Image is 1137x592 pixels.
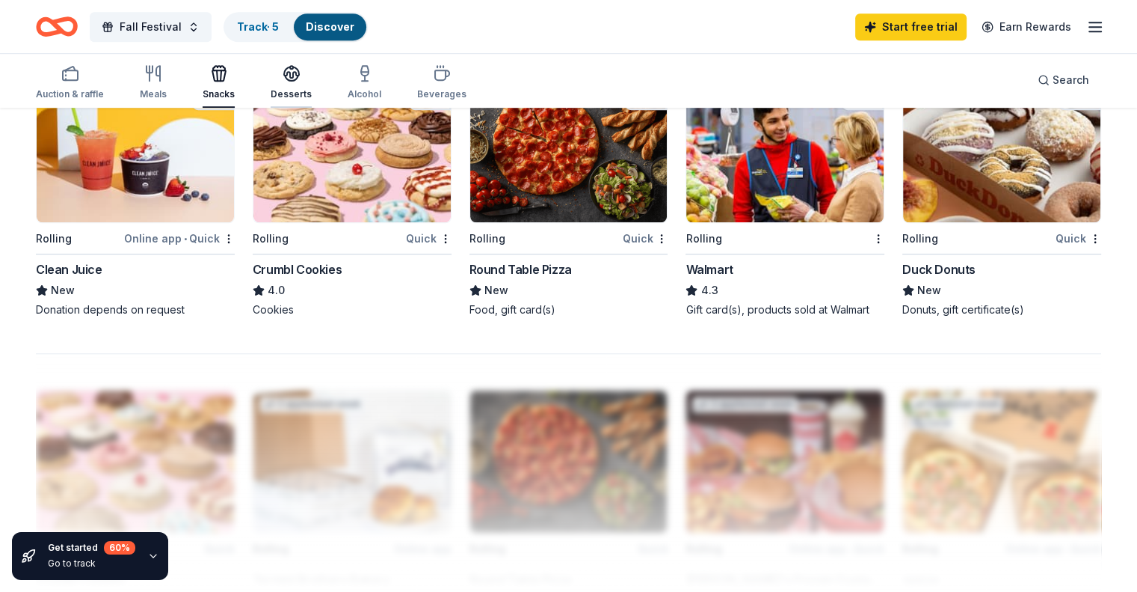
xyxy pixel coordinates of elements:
[36,260,102,278] div: Clean Juice
[902,260,976,278] div: Duck Donuts
[469,260,572,278] div: Round Table Pizza
[469,230,505,248] div: Rolling
[902,302,1101,317] div: Donuts, gift certificate(s)
[348,88,381,100] div: Alcohol
[253,260,342,278] div: Crumbl Cookies
[253,230,289,248] div: Rolling
[484,281,508,299] span: New
[36,9,78,44] a: Home
[36,88,104,100] div: Auction & raffle
[237,20,279,33] a: Track· 5
[1053,71,1089,89] span: Search
[685,260,733,278] div: Walmart
[271,88,312,100] div: Desserts
[1056,229,1101,248] div: Quick
[685,302,884,317] div: Gift card(s), products sold at Walmart
[973,13,1080,40] a: Earn Rewards
[469,302,668,317] div: Food, gift card(s)
[268,281,285,299] span: 4.0
[417,58,466,108] button: Beverages
[48,558,135,570] div: Go to track
[271,58,312,108] button: Desserts
[1026,65,1101,95] button: Search
[855,13,967,40] a: Start free trial
[51,281,75,299] span: New
[124,229,235,248] div: Online app Quick
[48,541,135,555] div: Get started
[902,79,1101,317] a: Image for Duck Donuts1 applylast weekRollingQuickDuck DonutsNewDonuts, gift certificate(s)
[36,58,104,108] button: Auction & raffle
[917,281,941,299] span: New
[104,541,135,555] div: 60 %
[685,230,721,248] div: Rolling
[36,79,235,317] a: Image for Clean Juice2 applieslast weekRollingOnline app•QuickClean JuiceNewDonation depends on r...
[37,80,234,222] img: Image for Clean Juice
[224,12,368,42] button: Track· 5Discover
[253,302,452,317] div: Cookies
[469,79,668,317] a: Image for Round Table PizzaRollingQuickRound Table PizzaNewFood, gift card(s)
[203,58,235,108] button: Snacks
[306,20,354,33] a: Discover
[184,233,187,245] span: •
[140,88,167,100] div: Meals
[470,80,668,222] img: Image for Round Table Pizza
[902,230,938,248] div: Rolling
[120,18,182,36] span: Fall Festival
[90,12,212,42] button: Fall Festival
[140,58,167,108] button: Meals
[685,79,884,317] a: Image for Walmart1 applylast weekRollingWalmart4.3Gift card(s), products sold at Walmart
[700,281,718,299] span: 4.3
[406,229,452,248] div: Quick
[36,230,72,248] div: Rolling
[203,88,235,100] div: Snacks
[348,58,381,108] button: Alcohol
[686,80,884,222] img: Image for Walmart
[417,88,466,100] div: Beverages
[253,79,452,317] a: Image for Crumbl CookiesRollingQuickCrumbl Cookies4.0Cookies
[36,302,235,317] div: Donation depends on request
[903,80,1100,222] img: Image for Duck Donuts
[253,80,451,222] img: Image for Crumbl Cookies
[622,229,668,248] div: Quick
